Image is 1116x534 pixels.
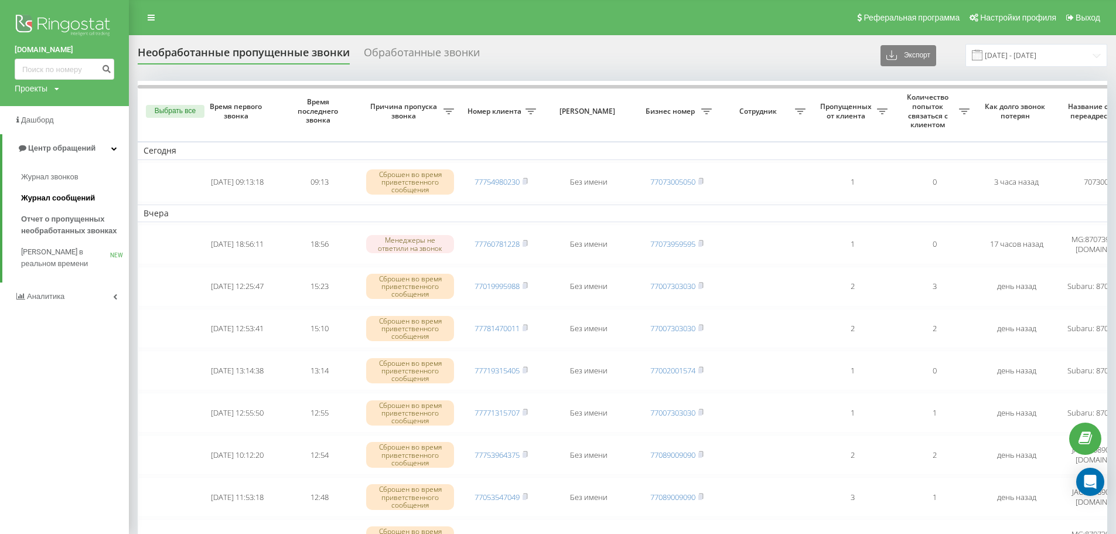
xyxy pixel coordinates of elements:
div: Сброшен во время приветственного сообщения [366,274,454,300]
span: Центр обращений [28,144,95,152]
td: [DATE] 11:53:18 [196,477,278,517]
input: Поиск по номеру [15,59,114,80]
td: [DATE] 13:14:38 [196,351,278,390]
span: Журнал сообщений [21,192,95,204]
span: Количество попыток связаться с клиентом [899,93,959,129]
a: 77073005050 [650,176,695,187]
span: Время первого звонка [206,102,269,120]
span: Номер клиента [466,107,525,116]
td: 1 [893,393,975,433]
td: 12:54 [278,435,360,475]
td: Без имени [542,267,636,307]
a: Отчет о пропущенных необработанных звонках [21,209,129,242]
span: Причина пропуска звонка [366,102,443,120]
td: 18:56 [278,225,360,264]
td: 15:23 [278,267,360,307]
td: [DATE] 18:56:11 [196,225,278,264]
td: Без имени [542,162,636,202]
div: Сброшен во время приветственного сообщения [366,400,454,426]
span: Бизнес номер [641,107,701,116]
td: 2 [811,267,893,307]
span: Сотрудник [723,107,795,116]
a: 77073959595 [650,239,695,249]
span: Отчет о пропущенных необработанных звонках [21,213,123,237]
a: 77002001574 [650,365,695,376]
a: 77089009090 [650,492,695,502]
td: 1 [811,225,893,264]
td: 2 [811,309,893,349]
span: Настройки профиля [980,13,1056,22]
span: [PERSON_NAME] в реальном времени [21,246,110,270]
span: Время последнего звонка [288,97,351,125]
td: день назад [975,477,1057,517]
img: Ringostat logo [15,12,114,41]
span: Пропущенных от клиента [817,102,877,120]
td: 0 [893,162,975,202]
a: 77007303030 [650,407,695,418]
a: 77053547049 [475,492,520,502]
td: 12:55 [278,393,360,433]
td: Без имени [542,477,636,517]
td: 2 [811,435,893,475]
td: 1 [811,393,893,433]
td: [DATE] 12:25:47 [196,267,278,307]
td: день назад [975,267,1057,307]
td: Без имени [542,351,636,390]
div: Сброшен во время приветственного сообщения [366,442,454,468]
td: Без имени [542,393,636,433]
div: Обработанные звонки [364,46,480,64]
a: 77007303030 [650,281,695,291]
td: 12:48 [278,477,360,517]
a: [PERSON_NAME] в реальном времениNEW [21,242,129,274]
a: 77719315405 [475,365,520,376]
a: 77007303030 [650,323,695,334]
div: Менеджеры не ответили на звонок [366,235,454,253]
span: Дашборд [21,115,54,124]
a: 77754980230 [475,176,520,187]
div: Сброшен во время приветственного сообщения [366,169,454,195]
span: Как долго звонок потерян [985,102,1048,120]
a: 77760781228 [475,239,520,249]
a: Центр обращений [2,134,129,162]
a: [DOMAIN_NAME] [15,44,114,56]
div: Сброшен во время приветственного сообщения [366,484,454,510]
span: Аналитика [27,292,64,301]
td: Без имени [542,435,636,475]
span: Журнал звонков [21,171,79,183]
td: [DATE] 09:13:18 [196,162,278,202]
td: 2 [893,309,975,349]
a: 77089009090 [650,450,695,460]
a: Журнал звонков [21,166,129,188]
a: Журнал сообщений [21,188,129,209]
td: день назад [975,435,1057,475]
button: Экспорт [880,45,936,66]
div: Необработанные пропущенные звонки [138,46,350,64]
td: день назад [975,309,1057,349]
a: 77781470011 [475,323,520,334]
td: 09:13 [278,162,360,202]
a: 77771315707 [475,407,520,418]
td: 13:14 [278,351,360,390]
div: Open Intercom Messenger [1076,468,1104,496]
td: 3 [811,477,893,517]
td: 17 часов назад [975,225,1057,264]
td: [DATE] 10:12:20 [196,435,278,475]
td: Без имени [542,225,636,264]
td: день назад [975,393,1057,433]
td: 1 [811,351,893,390]
span: Реферальная программа [864,13,960,22]
td: 0 [893,351,975,390]
td: 2 [893,435,975,475]
span: [PERSON_NAME] [552,107,626,116]
td: [DATE] 12:53:41 [196,309,278,349]
td: 3 часа назад [975,162,1057,202]
td: [DATE] 12:55:50 [196,393,278,433]
a: 77019995988 [475,281,520,291]
td: 15:10 [278,309,360,349]
td: Без имени [542,309,636,349]
div: Проекты [15,83,47,94]
td: 1 [893,477,975,517]
td: 0 [893,225,975,264]
div: Сброшен во время приветственного сообщения [366,316,454,342]
td: день назад [975,351,1057,390]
